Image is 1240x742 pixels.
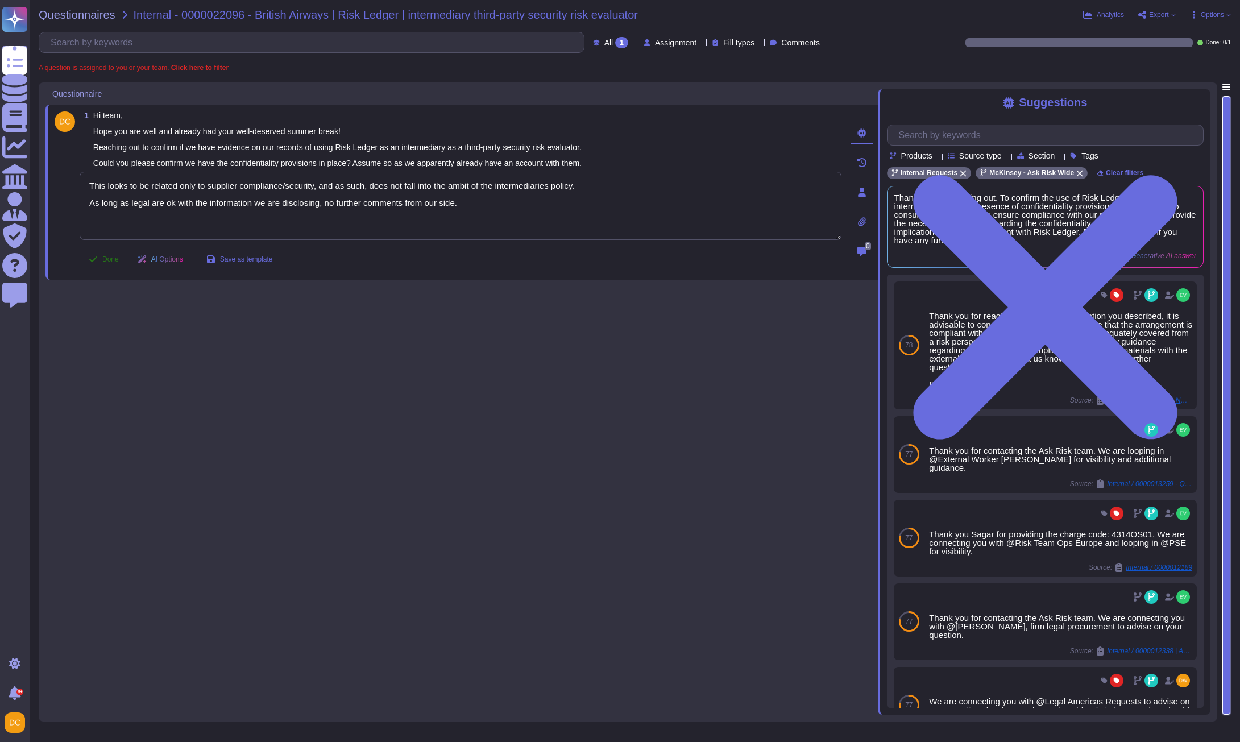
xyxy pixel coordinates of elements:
[1176,423,1190,437] img: user
[905,451,913,458] span: 77
[781,39,820,47] span: Comments
[865,242,871,250] span: 0
[1201,11,1224,18] span: Options
[45,32,584,52] input: Search by keywords
[1149,11,1169,18] span: Export
[655,39,696,47] span: Assignment
[1107,648,1192,654] span: Internal / 0000012338 | Ask Risk | Salesforce
[220,256,273,263] span: Save as template
[1176,674,1190,687] img: user
[929,697,1192,723] div: We are connecting you with @Legal Americas Requests to advise on your question. As always, please...
[929,530,1192,556] div: Thank you Sagar for providing the charge code: 4314OS01. We are connecting you with @Risk Team Op...
[1176,507,1190,520] img: user
[1089,563,1192,572] span: Source:
[39,9,115,20] span: Questionnaires
[1070,646,1192,656] span: Source:
[905,618,913,625] span: 77
[615,37,628,48] div: 1
[134,9,638,20] span: Internal - 0000022096 - British Airways | Risk Ledger | intermediary third-party security risk ev...
[80,172,841,240] textarea: This looks to be related only to supplier compliance/security, and as such, does not fall into th...
[905,702,913,708] span: 77
[80,111,89,119] span: 1
[102,256,119,263] span: Done
[1083,10,1124,19] button: Analytics
[55,111,75,132] img: user
[52,90,102,98] span: Questionnaire
[929,614,1192,639] div: Thank you for contacting the Ask Risk team. We are connecting you with @[PERSON_NAME], firm legal...
[39,64,229,71] span: A question is assigned to you or your team.
[1176,590,1190,604] img: user
[5,712,25,733] img: user
[893,125,1203,145] input: Search by keywords
[2,710,33,735] button: user
[80,248,128,271] button: Done
[604,39,613,47] span: All
[1097,11,1124,18] span: Analytics
[1126,564,1192,571] span: Internal / 0000012189
[905,342,913,349] span: 78
[169,64,229,72] b: Click here to filter
[1223,40,1231,45] span: 0 / 1
[723,39,754,47] span: Fill types
[1176,288,1190,302] img: user
[905,534,913,541] span: 77
[151,256,183,263] span: AI Options
[197,248,282,271] button: Save as template
[16,689,23,695] div: 9+
[1205,40,1221,45] span: Done:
